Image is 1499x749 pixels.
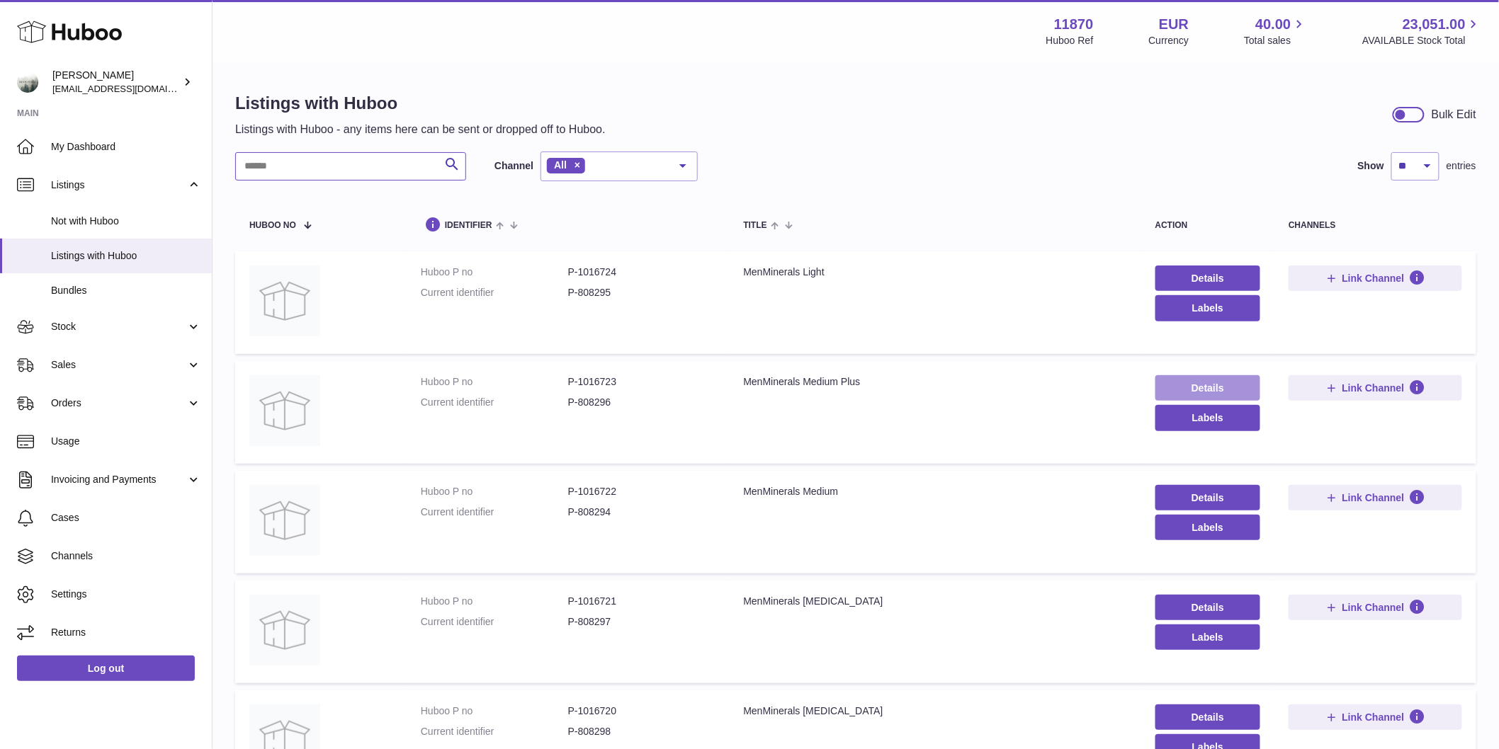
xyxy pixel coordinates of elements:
[568,485,715,498] dd: P-1016722
[1155,624,1261,650] button: Labels
[249,375,320,446] img: MenMinerals Medium Plus
[51,396,186,410] span: Orders
[1155,595,1261,620] a: Details
[568,396,715,409] dd: P-808296
[744,704,1127,718] div: MenMinerals [MEDICAL_DATA]
[249,595,320,665] img: MenMinerals Dark Circles
[421,704,568,718] dt: Huboo P no
[568,615,715,629] dd: P-808297
[1447,159,1476,173] span: entries
[1046,34,1094,47] div: Huboo Ref
[51,284,201,297] span: Bundles
[494,159,533,173] label: Channel
[17,72,38,93] img: internalAdmin-11870@internal.huboo.com
[1362,15,1482,47] a: 23,051.00 AVAILABLE Stock Total
[51,626,201,639] span: Returns
[1358,159,1384,173] label: Show
[744,485,1127,498] div: MenMinerals Medium
[51,178,186,192] span: Listings
[1054,15,1094,34] strong: 11870
[1155,515,1261,540] button: Labels
[1155,265,1261,291] a: Details
[235,122,606,137] p: Listings with Huboo - any items here can be sent or dropped off to Huboo.
[17,656,195,681] a: Log out
[421,396,568,409] dt: Current identifier
[568,286,715,299] dd: P-808295
[51,549,201,563] span: Channels
[1155,405,1261,430] button: Labels
[1342,601,1405,614] span: Link Channel
[421,505,568,519] dt: Current identifier
[249,485,320,556] img: MenMinerals Medium
[1289,265,1462,291] button: Link Channel
[1155,221,1261,230] div: action
[421,615,568,629] dt: Current identifier
[568,595,715,608] dd: P-1016721
[568,265,715,279] dd: P-1016724
[568,505,715,519] dd: P-808294
[51,140,201,154] span: My Dashboard
[52,83,208,94] span: [EMAIL_ADDRESS][DOMAIN_NAME]
[1289,221,1462,230] div: channels
[568,725,715,738] dd: P-808298
[1155,704,1261,730] a: Details
[1155,485,1261,510] a: Details
[51,435,201,448] span: Usage
[51,320,186,333] span: Stock
[51,588,201,601] span: Settings
[1149,34,1189,47] div: Currency
[1155,375,1261,401] a: Details
[235,92,606,115] h1: Listings with Huboo
[568,704,715,718] dd: P-1016720
[421,725,568,738] dt: Current identifier
[51,358,186,372] span: Sales
[1289,595,1462,620] button: Link Channel
[1403,15,1466,34] span: 23,051.00
[1289,375,1462,401] button: Link Channel
[1362,34,1482,47] span: AVAILABLE Stock Total
[1244,34,1307,47] span: Total sales
[554,159,567,171] span: All
[51,511,201,525] span: Cases
[421,265,568,279] dt: Huboo P no
[1342,711,1405,724] span: Link Channel
[744,221,767,230] span: title
[1342,272,1405,285] span: Link Channel
[744,265,1127,279] div: MenMinerals Light
[1289,704,1462,730] button: Link Channel
[421,375,568,389] dt: Huboo P no
[52,69,180,96] div: [PERSON_NAME]
[421,485,568,498] dt: Huboo P no
[51,215,201,228] span: Not with Huboo
[1159,15,1189,34] strong: EUR
[1432,107,1476,122] div: Bulk Edit
[249,221,296,230] span: Huboo no
[1155,295,1261,321] button: Labels
[249,265,320,336] img: MenMinerals Light
[51,473,186,486] span: Invoicing and Payments
[421,595,568,608] dt: Huboo P no
[1244,15,1307,47] a: 40.00 Total sales
[744,595,1127,608] div: MenMinerals [MEDICAL_DATA]
[1255,15,1291,34] span: 40.00
[568,375,715,389] dd: P-1016723
[445,221,492,230] span: identifier
[1342,382,1405,394] span: Link Channel
[1289,485,1462,510] button: Link Channel
[1342,491,1405,504] span: Link Channel
[421,286,568,299] dt: Current identifier
[744,375,1127,389] div: MenMinerals Medium Plus
[51,249,201,263] span: Listings with Huboo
